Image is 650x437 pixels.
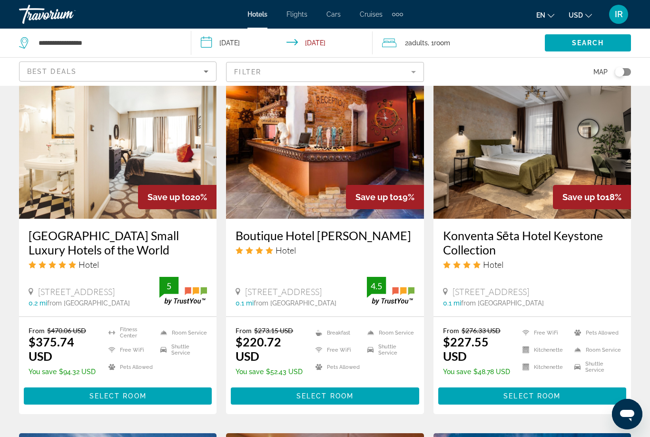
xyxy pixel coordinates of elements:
button: Select Room [438,387,626,405]
ins: $227.55 USD [443,335,489,363]
a: Hotels [247,10,267,18]
span: 0.1 mi [236,299,254,307]
a: Select Room [24,390,212,400]
span: [STREET_ADDRESS] [453,286,529,297]
span: [STREET_ADDRESS] [38,286,115,297]
li: Breakfast [311,326,363,339]
button: User Menu [606,4,631,24]
button: Search [545,34,631,51]
img: Hotel image [19,66,217,219]
li: Shuttle Service [570,361,621,373]
a: Select Room [438,390,626,400]
span: Select Room [296,392,354,400]
span: You save [29,368,57,376]
span: Select Room [89,392,147,400]
li: Pets Allowed [570,326,621,339]
del: $470.06 USD [47,326,86,335]
a: Boutique Hotel [PERSON_NAME] [236,228,414,243]
iframe: Кнопка запуска окна обмена сообщениями [612,399,642,429]
button: Extra navigation items [392,7,403,22]
button: Select Room [24,387,212,405]
span: , 1 [428,36,450,50]
img: trustyou-badge.svg [159,277,207,305]
span: From [29,326,45,335]
img: Hotel image [226,66,423,219]
span: Hotel [483,259,503,270]
li: Pets Allowed [311,361,363,373]
span: 0.2 mi [29,299,47,307]
div: 5 star Hotel [29,259,207,270]
a: Konventa Sēta Hotel Keystone Collection [443,228,621,257]
span: Room [434,39,450,47]
li: Pets Allowed [104,361,156,373]
div: 19% [346,185,424,209]
span: Map [593,65,608,79]
del: $276.33 USD [462,326,501,335]
span: Best Deals [27,68,77,75]
li: Shuttle Service [363,344,414,356]
span: from [GEOGRAPHIC_DATA] [461,299,544,307]
div: 18% [553,185,631,209]
span: Save up to [562,192,605,202]
li: Free WiFi [311,344,363,356]
ins: $220.72 USD [236,335,281,363]
a: Flights [286,10,307,18]
button: Check-in date: Oct 30, 2025 Check-out date: Nov 2, 2025 [191,29,373,57]
span: 0.1 mi [443,299,461,307]
a: Cars [326,10,341,18]
span: Search [572,39,604,47]
span: You save [236,368,264,376]
a: Travorium [19,2,114,27]
mat-select: Sort by [27,66,208,77]
span: Adults [408,39,428,47]
ins: $375.74 USD [29,335,74,363]
span: [STREET_ADDRESS] [245,286,322,297]
div: 20% [138,185,217,209]
a: Cruises [360,10,383,18]
span: 2 [405,36,428,50]
span: From [236,326,252,335]
button: Filter [226,61,423,82]
a: Select Room [231,390,419,400]
li: Room Service [570,344,621,356]
li: Room Service [363,326,414,339]
div: 4 star Hotel [236,245,414,255]
button: Toggle map [608,68,631,76]
a: [GEOGRAPHIC_DATA] Small Luxury Hotels of the World [29,228,207,257]
span: IR [615,10,623,19]
p: $52.43 USD [236,368,304,376]
li: Kitchenette [518,361,570,373]
p: $48.78 USD [443,368,511,376]
img: Hotel image [433,66,631,219]
button: Change currency [569,8,592,22]
li: Room Service [156,326,207,339]
div: 4 star Hotel [443,259,621,270]
li: Shuttle Service [156,344,207,356]
button: Select Room [231,387,419,405]
li: Free WiFi [518,326,570,339]
div: 4.5 [367,280,386,292]
span: Hotel [79,259,99,270]
span: Select Room [503,392,561,400]
button: Travelers: 2 adults, 0 children [373,29,545,57]
span: You save [443,368,471,376]
img: trustyou-badge.svg [367,277,414,305]
span: from [GEOGRAPHIC_DATA] [47,299,130,307]
span: USD [569,11,583,19]
del: $273.15 USD [254,326,293,335]
button: Change language [536,8,554,22]
p: $94.32 USD [29,368,97,376]
li: Free WiFi [104,344,156,356]
span: From [443,326,459,335]
li: Fitness Center [104,326,156,339]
